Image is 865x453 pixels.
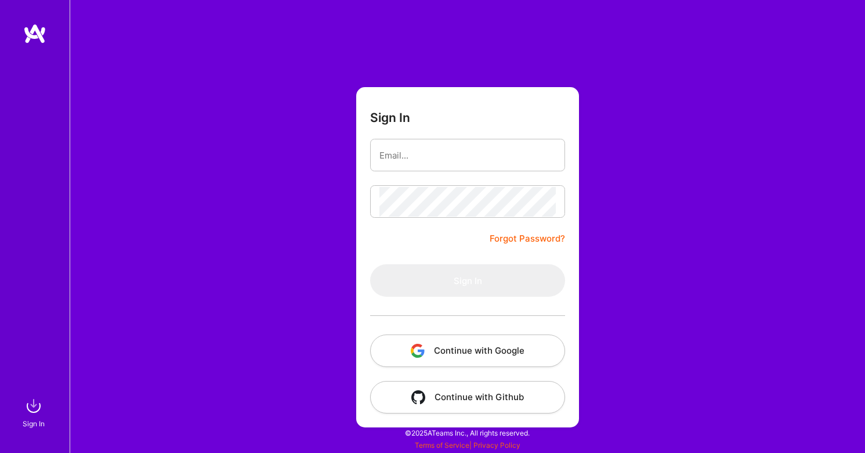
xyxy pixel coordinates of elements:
[415,441,469,450] a: Terms of Service
[411,344,425,358] img: icon
[370,381,565,414] button: Continue with Github
[415,441,520,450] span: |
[22,394,45,418] img: sign in
[370,335,565,367] button: Continue with Google
[490,232,565,246] a: Forgot Password?
[24,394,45,430] a: sign inSign In
[379,141,556,170] input: Email...
[411,390,425,404] img: icon
[370,110,410,125] h3: Sign In
[70,418,865,447] div: © 2025 ATeams Inc., All rights reserved.
[370,264,565,297] button: Sign In
[473,441,520,450] a: Privacy Policy
[23,23,46,44] img: logo
[23,418,45,430] div: Sign In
